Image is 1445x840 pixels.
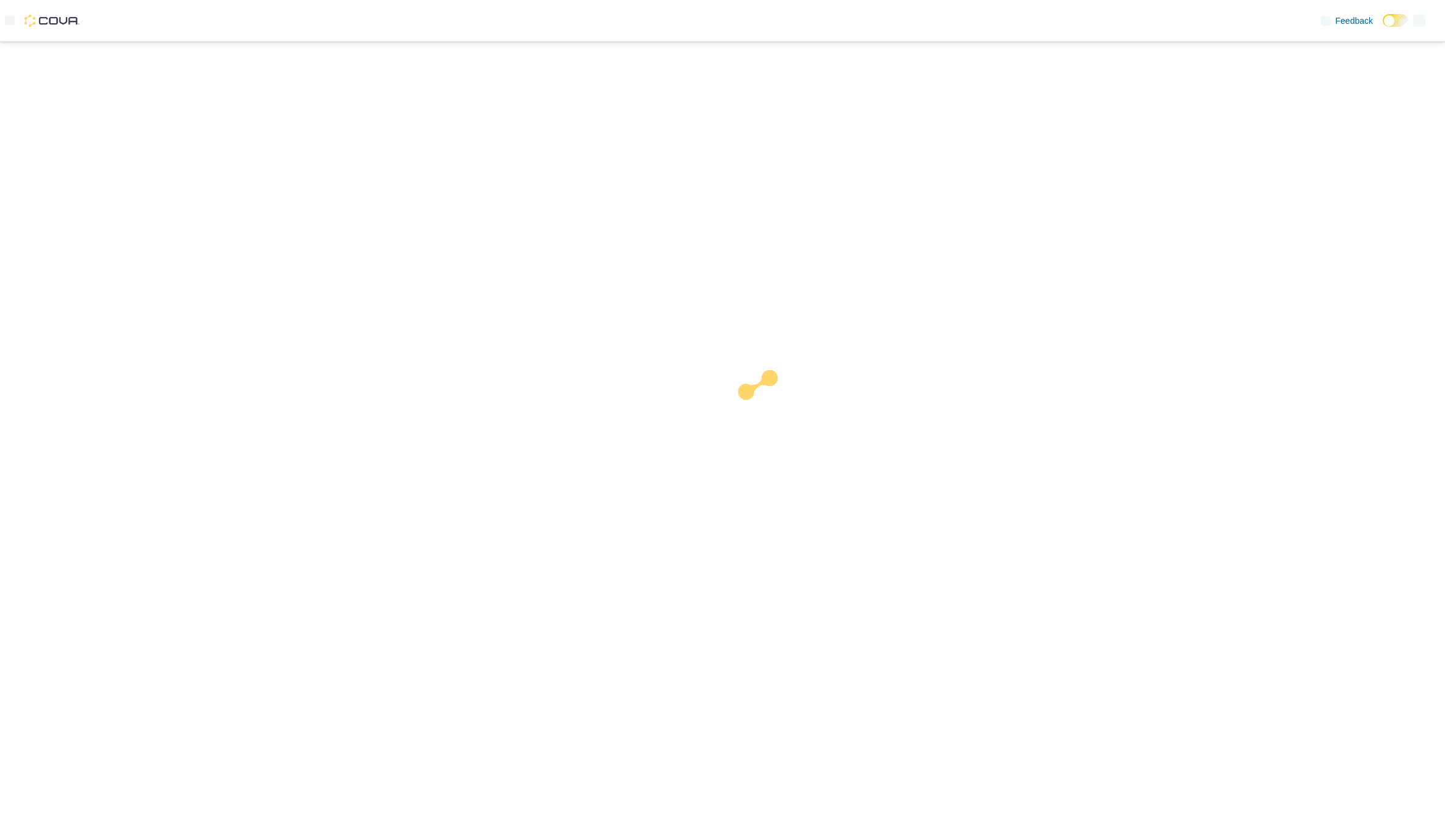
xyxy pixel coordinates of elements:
[24,15,79,27] img: Cova
[722,361,814,453] img: cova-loader
[1316,9,1378,33] a: Feedback
[1336,15,1373,27] span: Feedback
[1383,14,1408,27] input: Dark Mode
